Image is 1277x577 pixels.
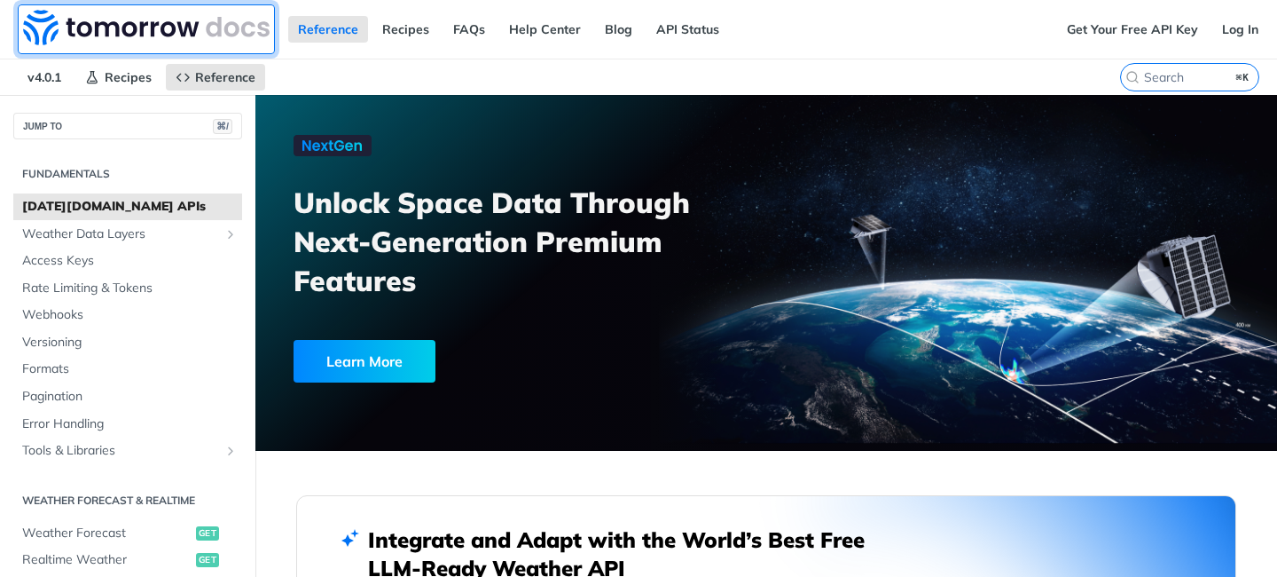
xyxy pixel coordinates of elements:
a: Log In [1212,16,1268,43]
button: Show subpages for Tools & Libraries [223,444,238,458]
span: Rate Limiting & Tokens [22,280,238,297]
a: Error Handling [13,411,242,438]
svg: Search [1125,70,1140,84]
span: Access Keys [22,252,238,270]
a: Rate Limiting & Tokens [13,275,242,302]
button: JUMP TO⌘/ [13,113,242,139]
span: Weather Data Layers [22,225,219,243]
a: Blog [595,16,642,43]
span: get [196,526,219,541]
a: Recipes [75,64,161,91]
a: Recipes [372,16,439,43]
button: Show subpages for Weather Data Layers [223,227,238,241]
div: Learn More [294,340,435,383]
a: Learn More [294,340,687,383]
span: Tools & Libraries [22,442,219,460]
span: Webhooks [22,306,238,324]
a: Weather Forecastget [13,520,242,547]
h2: Fundamentals [13,166,242,182]
a: Access Keys [13,248,242,274]
a: Webhooks [13,302,242,328]
a: Realtime Weatherget [13,547,242,573]
span: Error Handling [22,415,238,433]
a: Tools & LibrariesShow subpages for Tools & Libraries [13,438,242,464]
span: Recipes [105,69,152,85]
a: Reference [288,16,368,43]
kbd: ⌘K [1232,68,1254,86]
span: v4.0.1 [18,64,71,91]
span: Weather Forecast [22,525,192,542]
span: get [196,553,219,567]
a: Pagination [13,383,242,410]
a: FAQs [443,16,495,43]
a: Get Your Free API Key [1057,16,1208,43]
a: Reference [166,64,265,91]
span: [DATE][DOMAIN_NAME] APIs [22,198,238,216]
span: ⌘/ [213,119,232,134]
a: Formats [13,356,242,383]
a: API Status [646,16,729,43]
a: Versioning [13,329,242,356]
a: Help Center [499,16,591,43]
span: Versioning [22,334,238,352]
h2: Weather Forecast & realtime [13,493,242,509]
img: Tomorrow.io Weather API Docs [23,10,270,45]
span: Reference [195,69,255,85]
img: NextGen [294,135,372,156]
h3: Unlock Space Data Through Next-Generation Premium Features [294,183,786,300]
span: Realtime Weather [22,551,192,569]
span: Pagination [22,388,238,406]
a: [DATE][DOMAIN_NAME] APIs [13,194,242,220]
span: Formats [22,360,238,378]
a: Weather Data LayersShow subpages for Weather Data Layers [13,221,242,248]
